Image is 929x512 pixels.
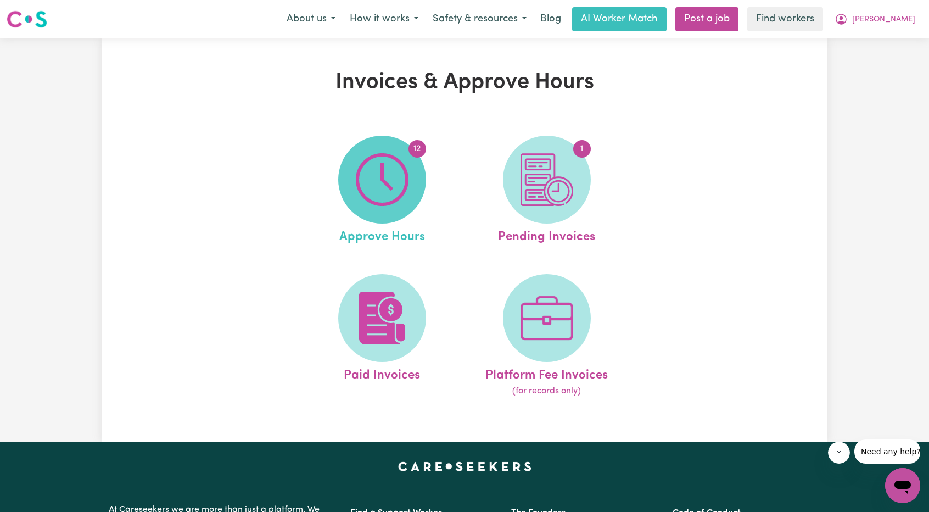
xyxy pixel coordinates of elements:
span: 12 [408,140,426,158]
a: Find workers [747,7,823,31]
a: Pending Invoices [468,136,626,247]
span: Pending Invoices [498,224,595,247]
a: Careseekers logo [7,7,47,32]
span: [PERSON_NAME] [852,14,915,26]
span: Paid Invoices [344,362,420,385]
span: (for records only) [512,385,581,398]
iframe: Button to launch messaging window [885,468,920,503]
a: Careseekers home page [398,462,531,471]
a: AI Worker Match [572,7,667,31]
a: Platform Fee Invoices(for records only) [468,274,626,398]
iframe: Close message [828,442,850,464]
button: Safety & resources [426,8,534,31]
span: Need any help? [7,8,66,16]
iframe: Message from company [854,439,920,464]
button: About us [279,8,343,31]
button: How it works [343,8,426,31]
span: Approve Hours [339,224,425,247]
h1: Invoices & Approve Hours [230,69,699,96]
img: Careseekers logo [7,9,47,29]
span: Platform Fee Invoices [485,362,608,385]
a: Post a job [675,7,738,31]
a: Blog [534,7,568,31]
a: Paid Invoices [303,274,461,398]
a: Approve Hours [303,136,461,247]
button: My Account [827,8,922,31]
span: 1 [573,140,591,158]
